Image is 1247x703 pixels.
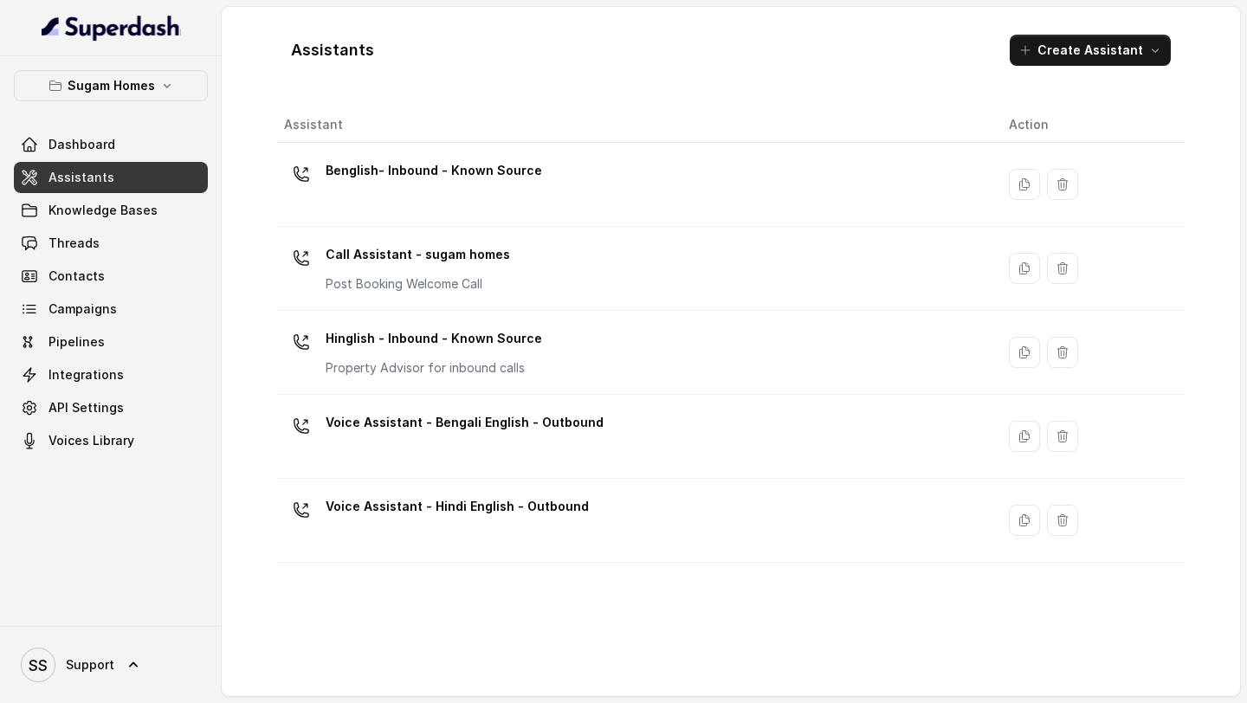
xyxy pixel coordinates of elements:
a: Integrations [14,359,208,390]
button: Sugam Homes [14,70,208,101]
span: Dashboard [48,136,115,153]
a: Pipelines [14,326,208,358]
button: Create Assistant [1010,35,1171,66]
a: Threads [14,228,208,259]
a: Support [14,641,208,689]
a: Voices Library [14,425,208,456]
span: Campaigns [48,300,117,318]
p: Sugam Homes [68,75,155,96]
span: Threads [48,235,100,252]
span: Knowledge Bases [48,202,158,219]
p: Post Booking Welcome Call [326,275,510,293]
span: Voices Library [48,432,134,449]
span: Integrations [48,366,124,384]
span: API Settings [48,399,124,416]
a: Assistants [14,162,208,193]
text: SS [29,656,48,674]
a: Contacts [14,261,208,292]
h1: Assistants [291,36,374,64]
span: Support [66,656,114,674]
th: Action [995,107,1185,143]
a: Campaigns [14,293,208,325]
span: Assistants [48,169,114,186]
img: light.svg [42,14,181,42]
p: Voice Assistant - Bengali English - Outbound [326,409,604,436]
p: Voice Assistant - Hindi English - Outbound [326,493,589,520]
p: Property Advisor for inbound calls [326,359,542,377]
th: Assistant [277,107,995,143]
a: Dashboard [14,129,208,160]
a: API Settings [14,392,208,423]
p: Benglish- Inbound - Known Source [326,157,542,184]
a: Knowledge Bases [14,195,208,226]
p: Call Assistant - sugam homes [326,241,510,268]
span: Pipelines [48,333,105,351]
p: Hinglish - Inbound - Known Source [326,325,542,352]
span: Contacts [48,268,105,285]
